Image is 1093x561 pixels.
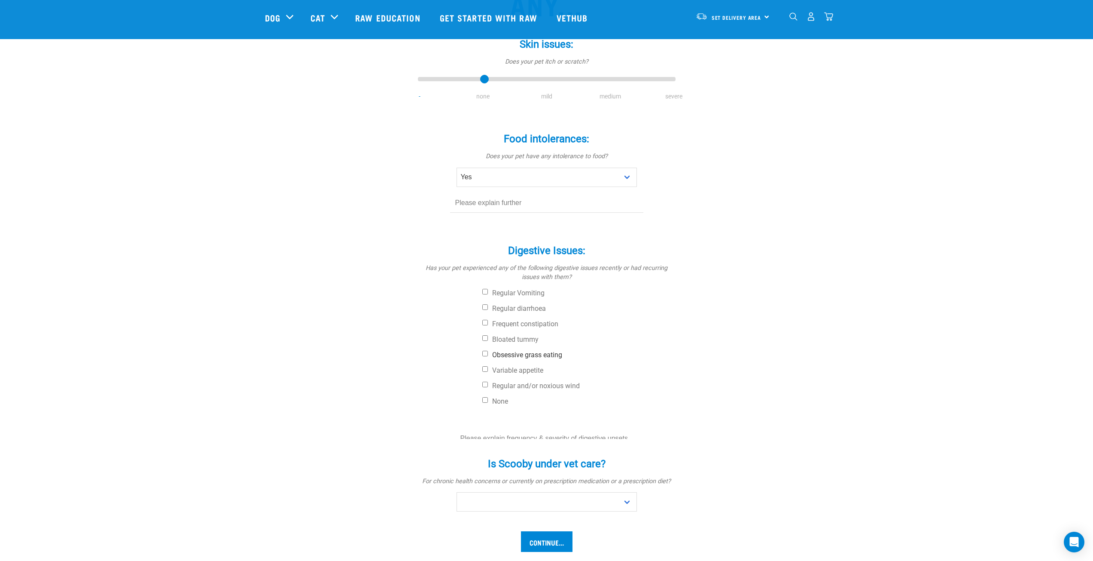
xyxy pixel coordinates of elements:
input: Regular diarrhoea [482,304,488,310]
label: None [482,397,676,406]
input: Obsessive grass eating [482,351,488,356]
input: Regular and/or noxious wind [482,382,488,387]
label: Variable appetite [482,366,676,375]
li: medium [578,92,642,101]
span: Set Delivery Area [712,16,761,19]
a: Raw Education [347,0,431,35]
li: - [388,92,451,101]
li: severe [642,92,706,101]
input: Regular Vomiting [482,289,488,294]
p: Has your pet experienced any of the following digestive issues recently or had recurring issues w... [418,264,676,282]
label: Bloated tummy [482,335,676,344]
label: Digestive Issues: [418,243,676,258]
label: Food intolerances: [418,131,676,147]
input: Please explain further [450,193,643,213]
p: Does your pet have any intolerance to food? [418,152,676,161]
label: Regular Vomiting [482,289,676,297]
img: user.png [807,12,816,21]
label: Is Scooby under vet care? [418,456,676,472]
div: Open Intercom Messenger [1064,532,1084,552]
li: none [451,92,515,101]
p: For chronic health concerns or currently on prescription medication or a prescription diet? [418,477,676,486]
input: Bloated tummy [482,335,488,341]
input: Continue... [521,531,572,552]
img: home-icon-1@2x.png [789,12,798,21]
label: Frequent constipation [482,320,676,328]
img: home-icon@2x.png [824,12,833,21]
img: van-moving.png [696,12,707,20]
p: Does your pet itch or scratch? [418,57,676,67]
a: Vethub [548,0,599,35]
label: Obsessive grass eating [482,351,676,359]
input: Please explain further, including the frequency and severity of the digestive upsets [455,429,638,448]
label: Skin issues: [418,37,676,52]
label: Regular diarrhoea [482,304,676,313]
li: mild [515,92,578,101]
input: Variable appetite [482,366,488,372]
a: Cat [311,11,325,24]
a: Dog [265,11,280,24]
input: Frequent constipation [482,320,488,325]
label: Regular and/or noxious wind [482,382,676,390]
input: None [482,397,488,403]
a: Get started with Raw [431,0,548,35]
